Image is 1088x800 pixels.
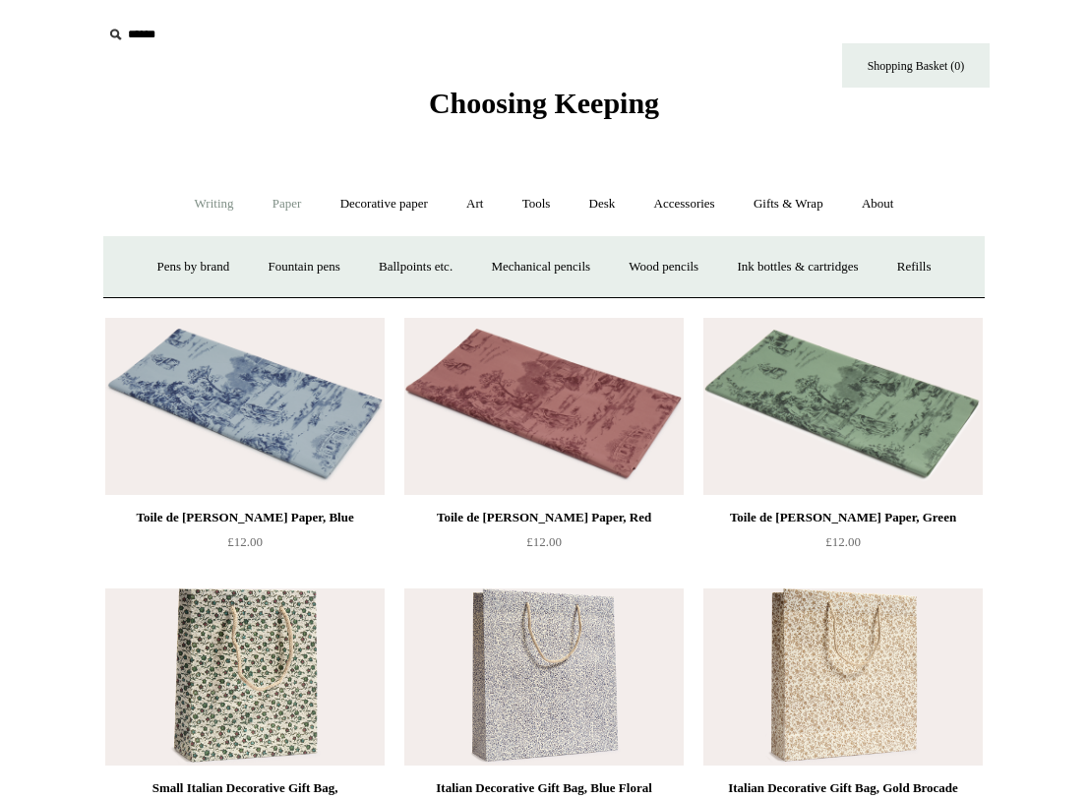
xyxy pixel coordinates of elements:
[736,178,841,230] a: Gifts & Wrap
[526,534,562,549] span: £12.00
[404,506,684,586] a: Toile de [PERSON_NAME] Paper, Red £12.00
[255,178,320,230] a: Paper
[572,178,634,230] a: Desk
[404,588,684,766] img: Italian Decorative Gift Bag, Blue Floral
[703,318,983,495] a: Toile de Jouy Tissue Paper, Green Toile de Jouy Tissue Paper, Green
[708,776,978,800] div: Italian Decorative Gift Bag, Gold Brocade
[473,241,608,293] a: Mechanical pencils
[361,241,470,293] a: Ballpoints etc.
[404,318,684,495] a: Toile de Jouy Tissue Paper, Red Toile de Jouy Tissue Paper, Red
[105,588,385,766] img: Small Italian Decorative Gift Bag, Remondini Green Posy
[110,506,380,529] div: Toile de [PERSON_NAME] Paper, Blue
[703,318,983,495] img: Toile de Jouy Tissue Paper, Green
[105,588,385,766] a: Small Italian Decorative Gift Bag, Remondini Green Posy Small Italian Decorative Gift Bag, Remond...
[105,318,385,495] img: Toile de Jouy Tissue Paper, Blue
[703,588,983,766] a: Italian Decorative Gift Bag, Gold Brocade Italian Decorative Gift Bag, Gold Brocade
[505,178,569,230] a: Tools
[140,241,248,293] a: Pens by brand
[708,506,978,529] div: Toile de [PERSON_NAME] Paper, Green
[879,241,949,293] a: Refills
[703,506,983,586] a: Toile de [PERSON_NAME] Paper, Green £12.00
[177,178,252,230] a: Writing
[703,588,983,766] img: Italian Decorative Gift Bag, Gold Brocade
[404,318,684,495] img: Toile de Jouy Tissue Paper, Red
[636,178,733,230] a: Accessories
[844,178,912,230] a: About
[323,178,446,230] a: Decorative paper
[825,534,861,549] span: £12.00
[404,588,684,766] a: Italian Decorative Gift Bag, Blue Floral Italian Decorative Gift Bag, Blue Floral
[429,87,659,119] span: Choosing Keeping
[719,241,876,293] a: Ink bottles & cartridges
[842,43,990,88] a: Shopping Basket (0)
[250,241,357,293] a: Fountain pens
[611,241,716,293] a: Wood pencils
[227,534,263,549] span: £12.00
[429,102,659,116] a: Choosing Keeping
[105,318,385,495] a: Toile de Jouy Tissue Paper, Blue Toile de Jouy Tissue Paper, Blue
[105,506,385,586] a: Toile de [PERSON_NAME] Paper, Blue £12.00
[409,776,679,800] div: Italian Decorative Gift Bag, Blue Floral
[449,178,501,230] a: Art
[409,506,679,529] div: Toile de [PERSON_NAME] Paper, Red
